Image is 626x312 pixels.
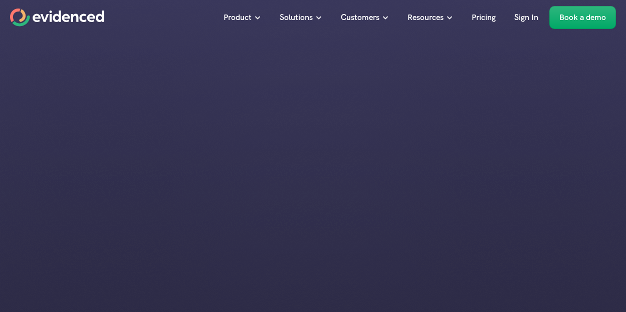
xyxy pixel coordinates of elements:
[507,6,546,29] a: Sign In
[559,11,606,24] p: Book a demo
[280,11,313,24] p: Solutions
[10,9,104,27] a: Home
[407,11,444,24] p: Resources
[256,110,370,144] h1: Run interviews you can rely on.
[224,11,252,24] p: Product
[514,11,538,24] p: Sign In
[549,6,616,29] a: Book a demo
[464,6,503,29] a: Pricing
[472,11,496,24] p: Pricing
[341,11,379,24] p: Customers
